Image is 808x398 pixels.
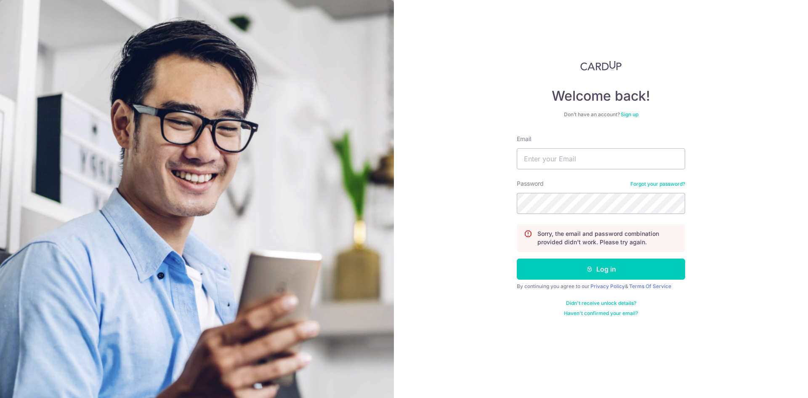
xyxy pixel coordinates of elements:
label: Password [517,179,544,188]
a: Forgot your password? [630,181,685,187]
a: Didn't receive unlock details? [566,300,636,307]
div: By continuing you agree to our & [517,283,685,290]
a: Haven't confirmed your email? [564,310,638,317]
label: Email [517,135,531,143]
a: Privacy Policy [590,283,625,289]
a: Terms Of Service [629,283,671,289]
button: Log in [517,259,685,280]
div: Don’t have an account? [517,111,685,118]
a: Sign up [621,111,638,118]
p: Sorry, the email and password combination provided didn't work. Please try again. [537,230,678,246]
input: Enter your Email [517,148,685,169]
img: CardUp Logo [580,61,622,71]
h4: Welcome back! [517,88,685,104]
